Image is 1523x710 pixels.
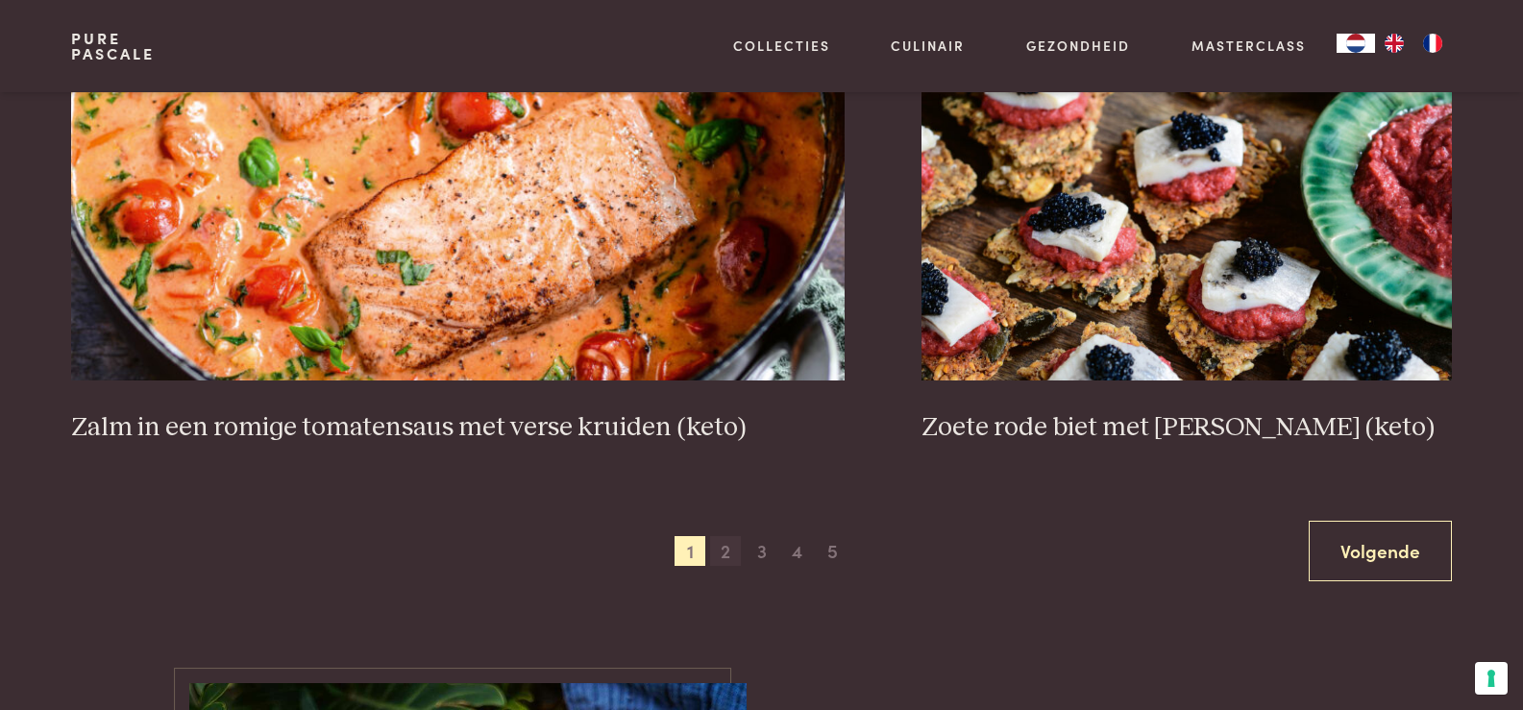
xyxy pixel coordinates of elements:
[1375,34,1452,53] ul: Language list
[710,536,741,567] span: 2
[1475,662,1508,695] button: Uw voorkeuren voor toestemming voor trackingtechnologieën
[1026,36,1130,56] a: Gezondheid
[733,36,830,56] a: Collecties
[818,536,848,567] span: 5
[675,536,705,567] span: 1
[891,36,965,56] a: Culinair
[1191,36,1306,56] a: Masterclass
[921,411,1452,445] h3: Zoete rode biet met [PERSON_NAME] (keto)
[1337,34,1375,53] a: NL
[71,31,155,61] a: PurePascale
[1375,34,1413,53] a: EN
[1309,521,1452,581] a: Volgende
[71,411,845,445] h3: Zalm in een romige tomatensaus met verse kruiden (keto)
[1337,34,1375,53] div: Language
[1337,34,1452,53] aside: Language selected: Nederlands
[747,536,777,567] span: 3
[782,536,813,567] span: 4
[1413,34,1452,53] a: FR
